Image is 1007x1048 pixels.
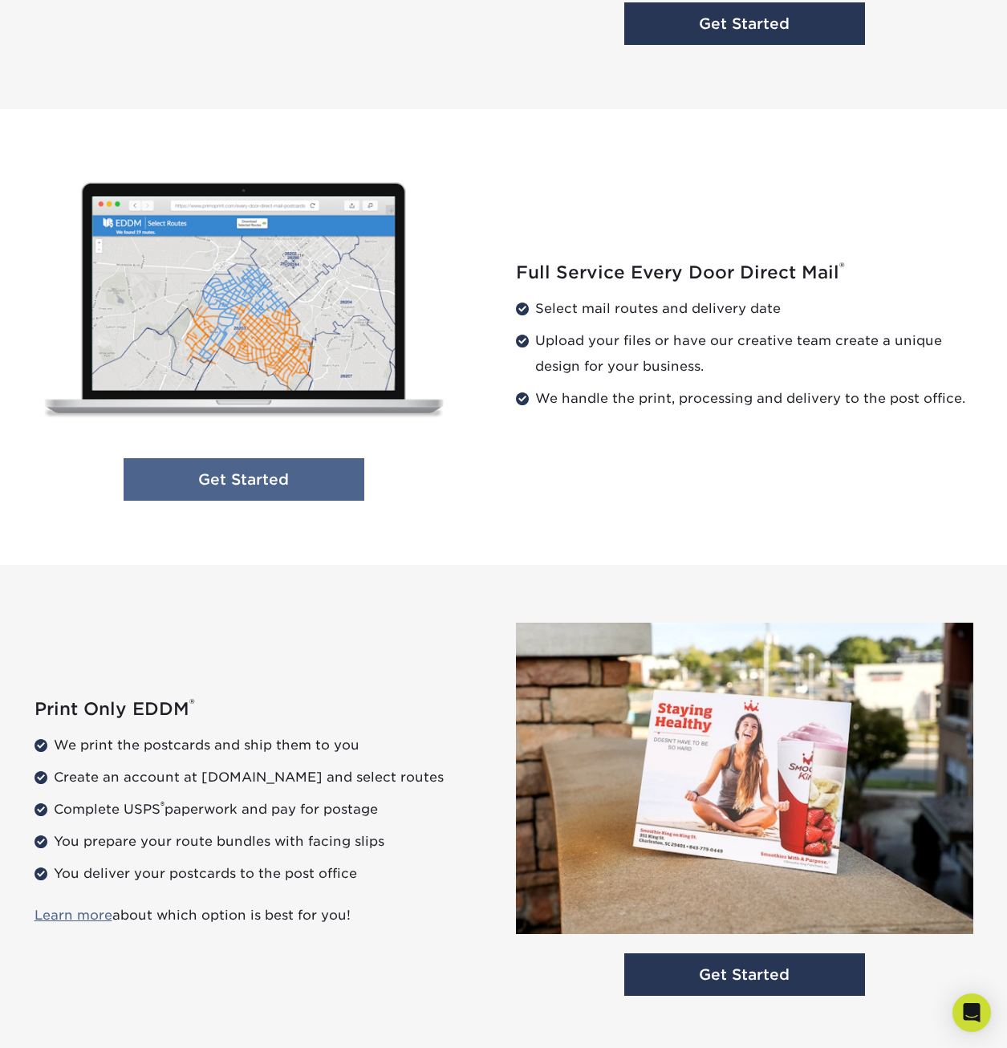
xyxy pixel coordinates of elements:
[516,262,973,283] h2: Full Service Every Door Direct Mail
[952,993,991,1032] div: Open Intercom Messenger
[189,696,195,712] sup: ®
[35,861,492,887] li: You deliver your postcards to the post office
[839,259,845,275] sup: ®
[35,733,492,758] li: We print the postcards and ship them to you
[516,386,973,412] li: We handle the print, processing and delivery to the post office.
[124,458,364,501] a: Get Started
[35,906,492,925] p: about which option is best for you!
[516,623,973,935] img: Print Only EDDM
[160,799,164,811] sup: ®
[22,167,465,439] img: Full Service Every Door Direct Mail
[35,797,492,823] li: Complete USPS paperwork and pay for postage
[516,328,973,380] li: Upload your files or have our creative team create a unique design for your business.
[624,2,865,45] a: Get Started
[35,908,112,923] a: Learn more
[516,296,973,322] li: Select mail routes and delivery date
[35,829,492,855] li: You prepare your route bundles with facing slips
[35,699,492,720] h2: Print Only EDDM
[624,953,865,996] a: Get Started
[35,765,492,790] li: Create an account at [DOMAIN_NAME] and select routes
